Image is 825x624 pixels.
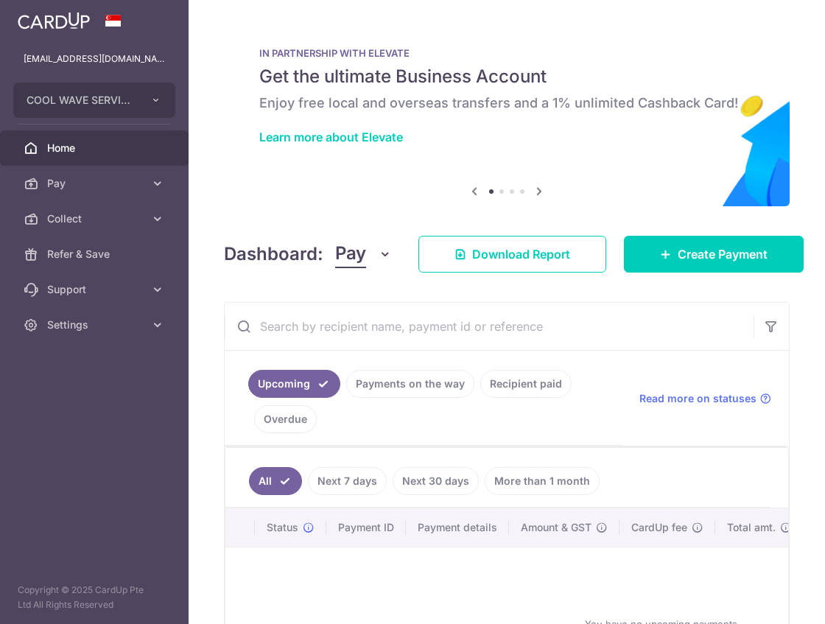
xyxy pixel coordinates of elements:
span: COOL WAVE SERVICES [27,93,136,108]
a: Learn more about Elevate [259,130,403,144]
span: Create Payment [678,245,768,263]
a: Payments on the way [346,370,474,398]
th: Payment ID [326,508,406,547]
span: Status [267,520,298,535]
h4: Dashboard: [224,241,323,267]
iframe: Opens a widget where you can find more information [731,580,810,617]
a: Create Payment [624,236,804,273]
img: CardUp [18,12,90,29]
p: [EMAIL_ADDRESS][DOMAIN_NAME] [24,52,165,66]
span: Pay [47,176,144,191]
th: Payment details [406,508,509,547]
a: Download Report [418,236,606,273]
span: Collect [47,211,144,226]
span: Refer & Save [47,247,144,262]
a: Read more on statuses [639,391,771,406]
a: Recipient paid [480,370,572,398]
span: Download Report [472,245,570,263]
h5: Get the ultimate Business Account [259,65,754,88]
p: IN PARTNERSHIP WITH ELEVATE [259,47,754,59]
span: Settings [47,318,144,332]
button: Pay [335,240,392,268]
a: All [249,467,302,495]
a: Upcoming [248,370,340,398]
span: Total amt. [727,520,776,535]
span: Support [47,282,144,297]
a: Next 30 days [393,467,479,495]
input: Search by recipient name, payment id or reference [225,303,754,350]
a: Overdue [254,405,317,433]
img: Renovation banner [224,24,790,206]
span: Pay [335,240,366,268]
span: Read more on statuses [639,391,756,406]
a: More than 1 month [485,467,600,495]
span: Home [47,141,144,155]
h6: Enjoy free local and overseas transfers and a 1% unlimited Cashback Card! [259,94,754,112]
a: Next 7 days [308,467,387,495]
span: Amount & GST [521,520,591,535]
button: COOL WAVE SERVICES [13,83,175,118]
span: CardUp fee [631,520,687,535]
